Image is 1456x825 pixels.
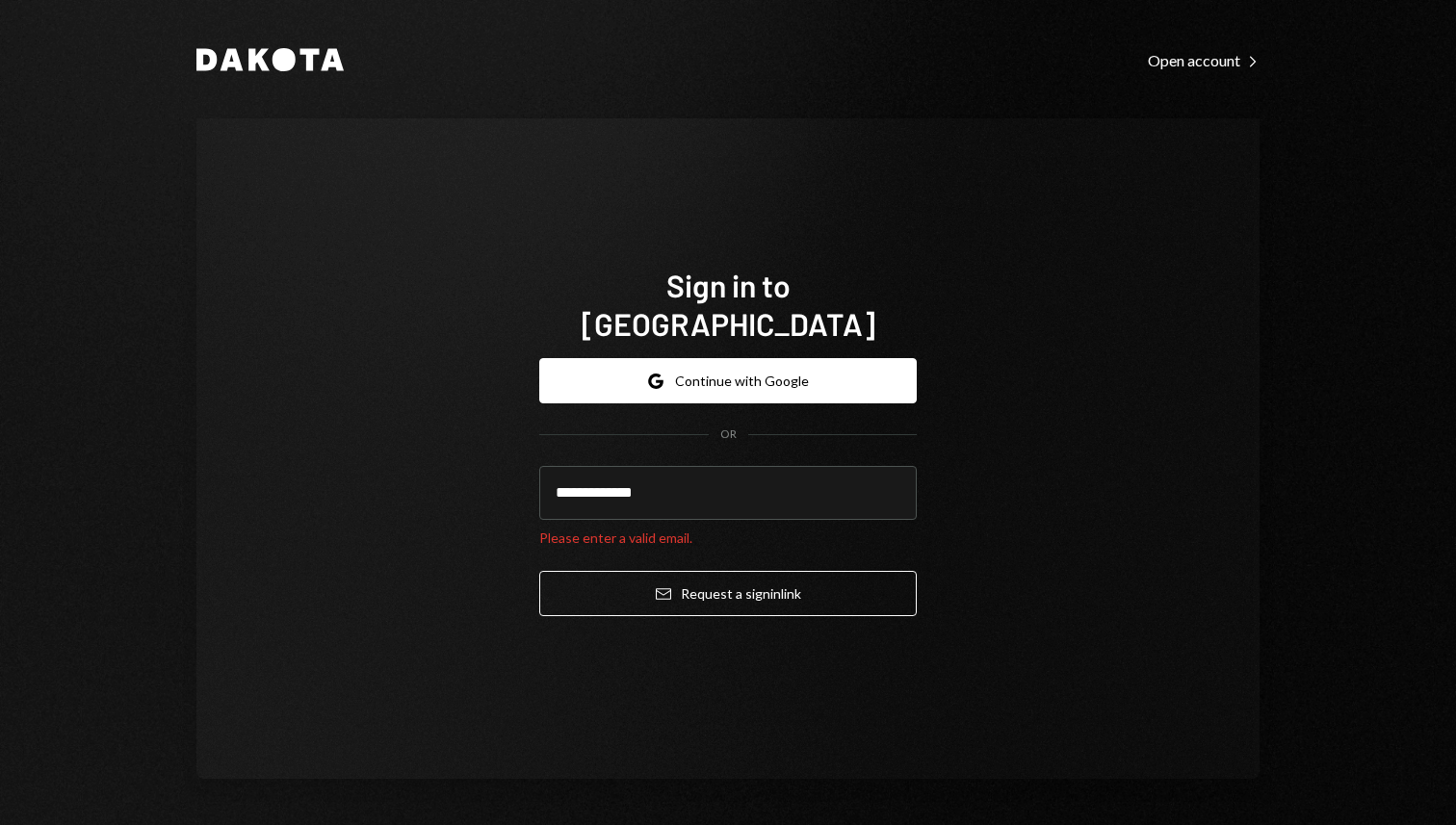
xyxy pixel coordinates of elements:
[539,571,917,616] button: Request a signinlink
[1148,51,1260,70] div: Open account
[539,528,917,548] div: Please enter a valid email.
[720,426,737,443] div: OR
[539,266,917,343] h1: Sign in to [GEOGRAPHIC_DATA]
[539,358,917,403] button: Continue with Google
[1148,49,1260,70] a: Open account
